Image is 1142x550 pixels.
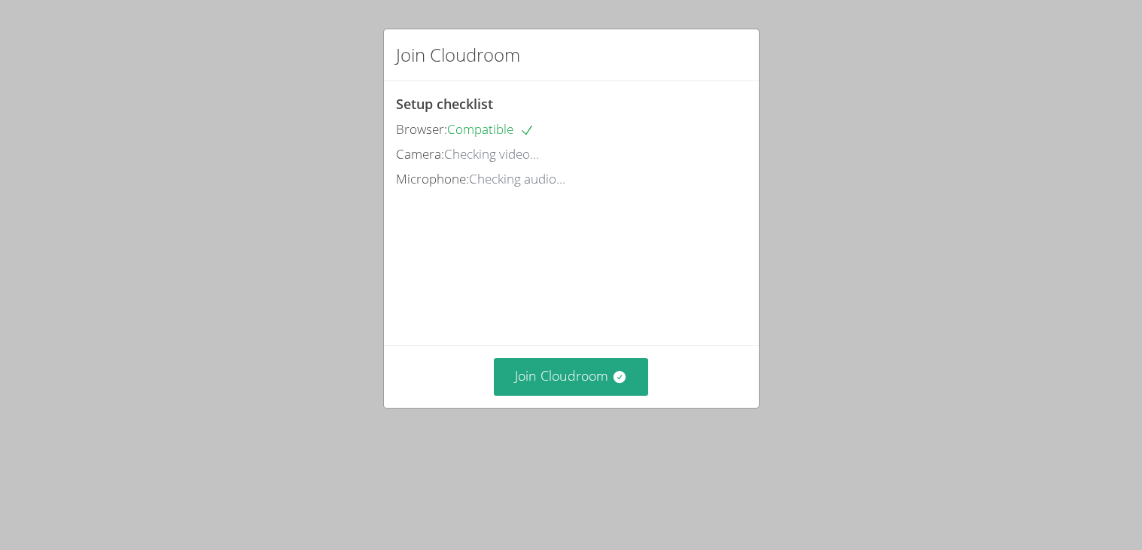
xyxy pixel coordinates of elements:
[396,145,444,163] span: Camera:
[396,170,469,187] span: Microphone:
[396,120,447,138] span: Browser:
[494,358,648,395] button: Join Cloudroom
[469,170,565,187] span: Checking audio...
[444,145,539,163] span: Checking video...
[396,95,493,113] span: Setup checklist
[396,41,520,68] h2: Join Cloudroom
[447,120,534,138] span: Compatible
